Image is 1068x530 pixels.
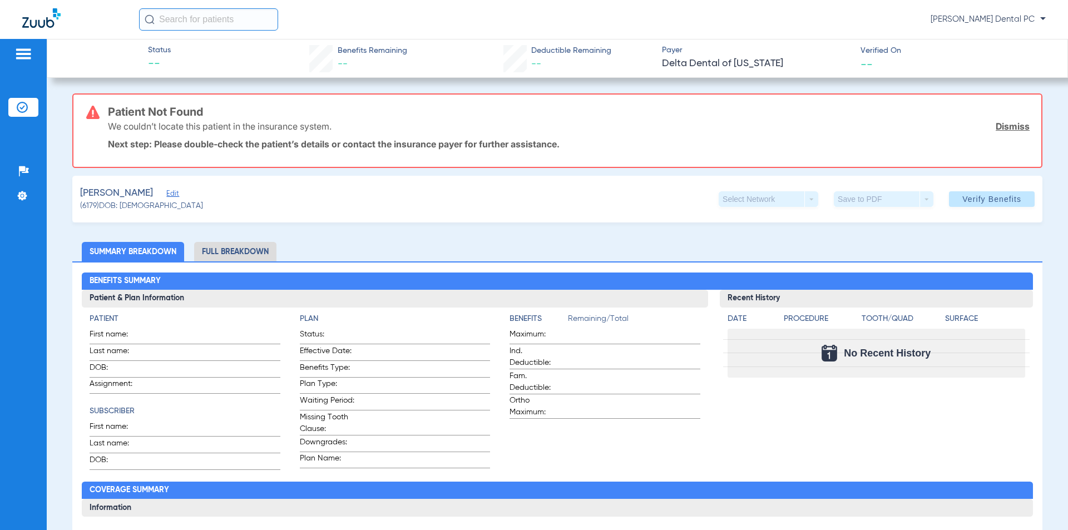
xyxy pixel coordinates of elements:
[784,313,858,329] app-breakdown-title: Procedure
[108,138,1030,150] p: Next step: Please double-check the patient’s details or contact the insurance payer for further a...
[300,345,354,360] span: Effective Date:
[166,190,176,200] span: Edit
[531,45,611,57] span: Deductible Remaining
[862,313,941,329] app-breakdown-title: Tooth/Quad
[82,242,184,261] li: Summary Breakdown
[90,313,280,325] h4: Patient
[861,58,873,70] span: --
[82,290,708,308] h3: Patient & Plan Information
[90,378,144,393] span: Assignment:
[108,106,1030,117] h3: Patient Not Found
[82,482,1032,499] h2: Coverage Summary
[945,313,1025,325] h4: Surface
[194,242,276,261] li: Full Breakdown
[145,14,155,24] img: Search Icon
[108,121,332,132] p: We couldn’t locate this patient in the insurance system.
[90,405,280,417] h4: Subscriber
[300,437,354,452] span: Downgrades:
[510,313,568,329] app-breakdown-title: Benefits
[300,412,354,435] span: Missing Tooth Clause:
[861,45,1050,57] span: Verified On
[80,186,153,200] span: [PERSON_NAME]
[510,395,564,418] span: Ortho Maximum:
[139,8,278,31] input: Search for patients
[22,8,61,28] img: Zuub Logo
[90,345,144,360] span: Last name:
[822,345,837,361] img: Calendar
[568,313,700,329] span: Remaining/Total
[90,362,144,377] span: DOB:
[148,44,171,56] span: Status
[931,14,1046,25] span: [PERSON_NAME] Dental PC
[300,453,354,468] span: Plan Name:
[844,348,931,359] span: No Recent History
[300,378,354,393] span: Plan Type:
[300,362,354,377] span: Benefits Type:
[338,59,348,69] span: --
[82,499,1032,517] h3: Information
[300,329,354,344] span: Status:
[662,57,851,71] span: Delta Dental of [US_STATE]
[300,313,490,325] h4: Plan
[949,191,1035,207] button: Verify Benefits
[728,313,774,329] app-breakdown-title: Date
[945,313,1025,329] app-breakdown-title: Surface
[510,329,564,344] span: Maximum:
[82,273,1032,290] h2: Benefits Summary
[862,313,941,325] h4: Tooth/Quad
[962,195,1021,204] span: Verify Benefits
[90,438,144,453] span: Last name:
[531,59,541,69] span: --
[300,395,354,410] span: Waiting Period:
[86,106,100,119] img: error-icon
[728,313,774,325] h4: Date
[510,370,564,394] span: Fam. Deductible:
[510,313,568,325] h4: Benefits
[148,57,171,72] span: --
[662,44,851,56] span: Payer
[14,47,32,61] img: hamburger-icon
[90,329,144,344] span: First name:
[996,121,1030,132] a: Dismiss
[510,345,564,369] span: Ind. Deductible:
[90,454,144,469] span: DOB:
[80,200,203,212] span: (6179) DOB: [DEMOGRAPHIC_DATA]
[720,290,1033,308] h3: Recent History
[90,421,144,436] span: First name:
[338,45,407,57] span: Benefits Remaining
[784,313,858,325] h4: Procedure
